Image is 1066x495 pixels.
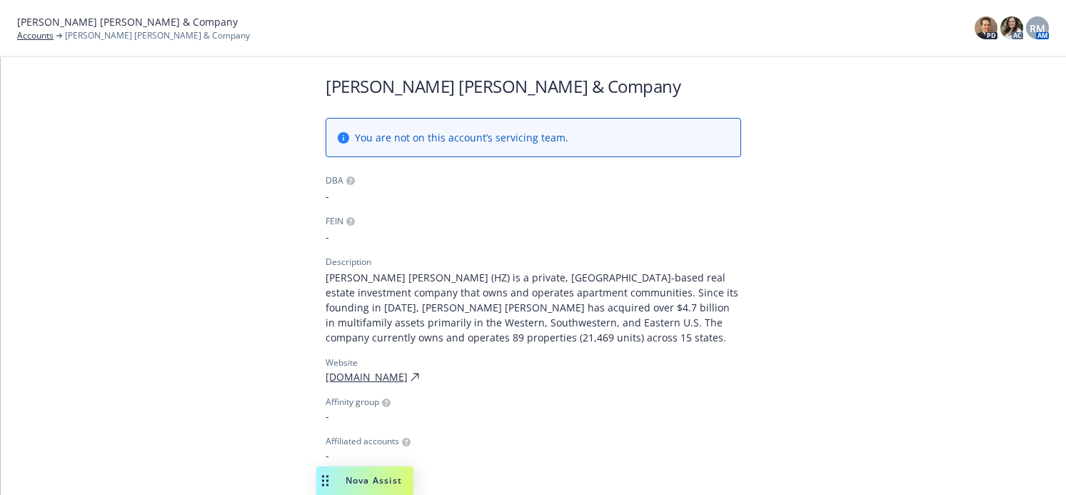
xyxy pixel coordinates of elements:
[326,74,741,98] h1: [PERSON_NAME] [PERSON_NAME] & Company
[326,229,741,244] span: -
[326,215,343,228] div: FEIN
[316,466,334,495] div: Drag to move
[975,16,997,39] img: photo
[65,29,250,42] span: [PERSON_NAME] [PERSON_NAME] & Company
[326,174,343,187] div: DBA
[326,396,379,409] span: Affinity group
[17,29,54,42] a: Accounts
[316,466,413,495] button: Nova Assist
[326,256,371,269] div: Description
[17,14,238,29] span: [PERSON_NAME] [PERSON_NAME] & Company
[326,369,408,384] a: [DOMAIN_NAME]
[346,474,402,486] span: Nova Assist
[326,435,399,448] span: Affiliated accounts
[1000,16,1023,39] img: photo
[326,448,741,463] span: -
[326,189,741,204] span: -
[326,356,741,369] div: Website
[355,130,568,145] span: You are not on this account’s servicing team.
[326,270,741,345] span: [PERSON_NAME] [PERSON_NAME] (HZ) is a private, [GEOGRAPHIC_DATA]-based real estate investment com...
[1030,21,1045,36] span: RM
[326,409,741,424] span: -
